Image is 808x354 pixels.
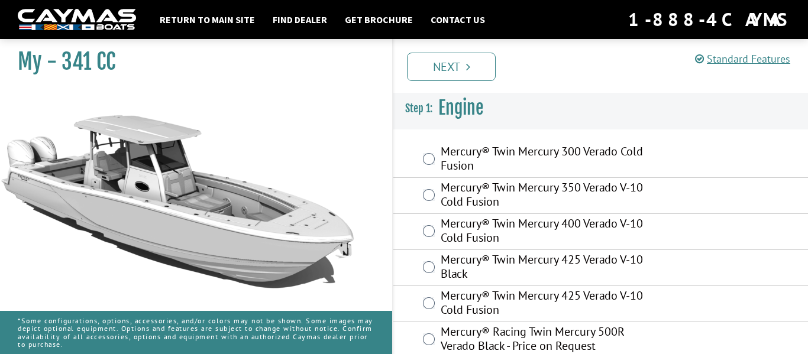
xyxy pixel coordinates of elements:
a: Next [407,53,496,81]
p: *Some configurations, options, accessories, and/or colors may not be shown. Some images may depic... [18,311,374,354]
label: Mercury® Twin Mercury 350 Verado V-10 Cold Fusion [441,180,661,212]
a: Standard Features [695,52,790,66]
h1: My - 341 CC [18,48,363,75]
ul: Pagination [404,51,808,81]
a: Get Brochure [339,12,419,27]
a: Find Dealer [267,12,333,27]
label: Mercury® Twin Mercury 425 Verado V-10 Cold Fusion [441,288,661,320]
img: white-logo-c9c8dbefe5ff5ceceb0f0178aa75bf4bb51f6bca0971e226c86eb53dfe498488.png [18,9,136,31]
a: Contact Us [425,12,491,27]
label: Mercury® Twin Mercury 300 Verado Cold Fusion [441,144,661,176]
a: Return to main site [154,12,261,27]
label: Mercury® Twin Mercury 400 Verado V-10 Cold Fusion [441,216,661,248]
div: 1-888-4CAYMAS [628,7,790,33]
label: Mercury® Twin Mercury 425 Verado V-10 Black [441,252,661,284]
h3: Engine [393,86,808,130]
